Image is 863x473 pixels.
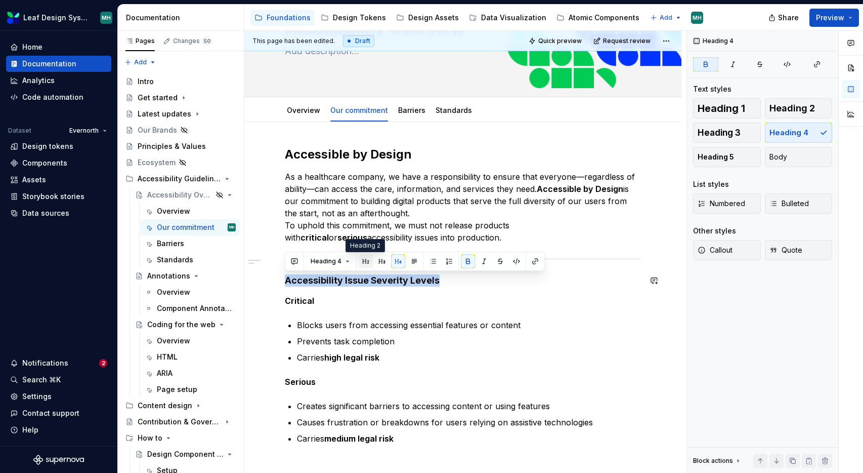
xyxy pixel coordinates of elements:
[22,375,61,385] div: Search ⌘K
[22,191,84,202] div: Storybook stories
[250,10,315,26] a: Foundations
[285,275,440,286] strong: Accessibility Issue Severity Levels
[693,240,761,260] button: Callout
[765,147,833,167] button: Body
[698,199,745,209] span: Numbered
[326,99,392,121] div: Our commitment
[300,232,329,243] strong: critical
[22,59,76,69] div: Documentation
[297,432,641,445] p: Carries
[65,124,111,138] button: Evernorth
[693,179,729,189] div: List styles
[337,232,367,243] strong: serious
[138,174,221,184] div: Accessibility Guidelines
[693,226,736,236] div: Other styles
[157,287,190,297] div: Overview
[157,206,190,216] div: Overview
[6,422,111,438] button: Help
[147,271,190,281] div: Annotations
[138,76,154,87] div: Intro
[33,455,84,465] svg: Supernova Logo
[763,9,805,27] button: Share
[552,10,643,26] a: Atomic Components
[317,10,390,26] a: Design Tokens
[698,103,745,113] span: Heading 1
[157,368,172,378] div: ARIA
[285,147,412,162] strong: Accessible by Design
[590,34,655,48] button: Request review
[693,147,761,167] button: Heading 5
[125,37,155,45] div: Pages
[141,203,240,219] a: Overview
[250,8,645,28] div: Page tree
[330,106,388,114] a: Our commitment
[141,349,240,365] a: HTML
[141,333,240,349] a: Overview
[173,37,212,45] div: Changes
[6,39,111,55] a: Home
[138,433,162,443] div: How to
[22,92,83,102] div: Code automation
[6,56,111,72] a: Documentation
[141,219,240,235] a: Our commitmentMH
[8,127,31,135] div: Dataset
[131,317,240,333] a: Coding for the web
[121,398,240,414] div: Content design
[22,175,46,185] div: Assets
[287,106,320,114] a: Overview
[138,141,206,151] div: Principles & Values
[297,416,641,428] p: Causes frustration or breakdowns for users relying on assistive technologies
[816,13,844,23] span: Preview
[6,155,111,171] a: Components
[141,284,240,300] a: Overview
[6,89,111,105] a: Code automation
[22,141,73,151] div: Design tokens
[121,154,240,171] a: Ecosystem
[693,98,761,119] button: Heading 1
[121,73,240,90] a: Intro
[297,319,641,331] p: Blocks users from accessing essential features or content
[147,449,224,459] div: Design Component Process
[138,417,221,427] div: Contribution & Governance
[693,193,761,214] button: Numbered
[22,408,79,418] div: Contact support
[134,58,147,66] span: Add
[297,400,641,412] p: Creates significant barriers to accessing content or using features
[7,12,19,24] img: 6e787e26-f4c0-4230-8924-624fe4a2d214.png
[6,388,111,405] a: Settings
[147,320,215,330] div: Coding for the web
[157,336,190,346] div: Overview
[138,93,178,103] div: Get started
[569,13,639,23] div: Atomic Components
[526,34,586,48] button: Quick preview
[131,446,240,462] a: Design Component Process
[157,384,197,395] div: Page setup
[297,351,641,364] p: Carries
[138,125,177,135] div: Our Brands
[121,138,240,154] a: Principles & Values
[693,14,702,22] div: MH
[408,13,459,23] div: Design Assets
[769,245,802,255] span: Quote
[297,335,641,347] p: Prevents task completion
[138,157,176,168] div: Ecosystem
[252,37,335,45] span: This page has been edited.
[306,254,354,268] button: Heading 4
[698,128,741,138] span: Heading 3
[346,239,385,252] div: Heading 2
[141,252,240,268] a: Standards
[647,11,685,25] button: Add
[481,13,546,23] div: Data Visualization
[22,158,67,168] div: Components
[131,187,240,203] a: Accessibility Overview
[6,188,111,205] a: Storybook stories
[157,303,234,313] div: Component Annotations
[343,35,374,47] div: Draft
[283,99,324,121] div: Overview
[141,381,240,398] a: Page setup
[102,14,111,22] div: MH
[698,152,734,162] span: Heading 5
[131,268,240,284] a: Annotations
[765,240,833,260] button: Quote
